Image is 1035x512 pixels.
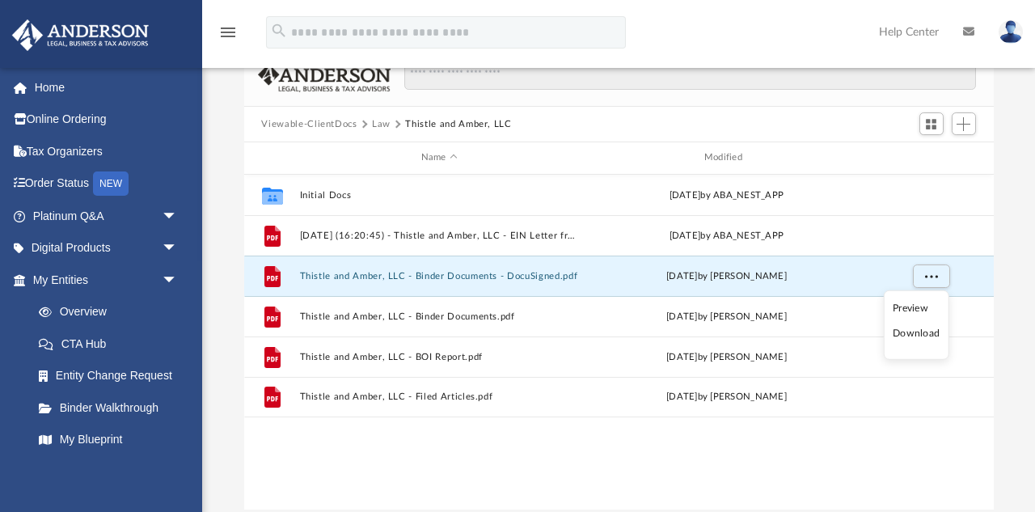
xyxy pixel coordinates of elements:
[23,424,194,456] a: My Blueprint
[893,300,940,317] li: Preview
[11,232,202,264] a: Digital Productsarrow_drop_down
[23,455,202,488] a: Tax Due Dates
[873,150,986,165] div: id
[270,22,288,40] i: search
[23,328,202,360] a: CTA Hub
[218,31,238,42] a: menu
[586,188,866,202] div: [DATE] by ABA_NEST_APP
[299,190,579,201] button: Initial Docs
[11,135,202,167] a: Tax Organizers
[893,325,940,342] li: Download
[23,391,202,424] a: Binder Walkthrough
[919,112,944,135] button: Switch to Grid View
[299,391,579,402] button: Thistle and Amber, LLC - Filed Articles.pdf
[162,264,194,297] span: arrow_drop_down
[23,360,202,392] a: Entity Change Request
[298,150,579,165] div: Name
[11,71,202,104] a: Home
[11,200,202,232] a: Platinum Q&Aarrow_drop_down
[586,349,866,364] div: [DATE] by [PERSON_NAME]
[884,290,949,360] ul: More options
[405,117,511,132] button: Thistle and Amber, LLC
[11,167,202,201] a: Order StatusNEW
[952,112,976,135] button: Add
[585,150,866,165] div: Modified
[23,296,202,328] a: Overview
[299,352,579,362] button: Thistle and Amber, LLC - BOI Report.pdf
[11,104,202,136] a: Online Ordering
[586,228,866,243] div: [DATE] by ABA_NEST_APP
[299,231,579,241] button: [DATE] (16:20:45) - Thistle and Amber, LLC - EIN Letter from IRS.pdf
[404,59,975,90] input: Search files and folders
[586,309,866,324] div: [DATE] by [PERSON_NAME]
[162,200,194,233] span: arrow_drop_down
[11,264,202,296] a: My Entitiesarrow_drop_down
[261,117,357,132] button: Viewable-ClientDocs
[7,19,154,51] img: Anderson Advisors Platinum Portal
[586,390,866,404] div: [DATE] by [PERSON_NAME]
[299,311,579,322] button: Thistle and Amber, LLC - Binder Documents.pdf
[372,117,391,132] button: Law
[251,150,291,165] div: id
[299,271,579,281] button: Thistle and Amber, LLC - Binder Documents - DocuSigned.pdf
[912,264,949,288] button: More options
[244,175,994,510] div: grid
[999,20,1023,44] img: User Pic
[162,232,194,265] span: arrow_drop_down
[586,269,866,283] div: [DATE] by [PERSON_NAME]
[218,23,238,42] i: menu
[93,171,129,196] div: NEW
